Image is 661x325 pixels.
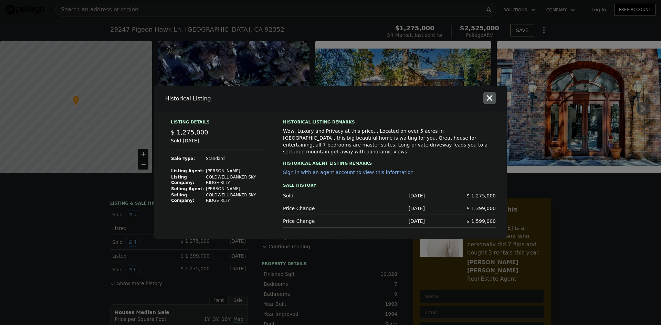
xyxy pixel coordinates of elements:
div: [DATE] [354,218,425,225]
div: Price Change [283,205,354,212]
span: $ 1,275,000 [171,129,208,136]
div: Sold [283,192,354,199]
div: Price Change [283,218,354,225]
div: Sold [DATE] [171,137,266,150]
div: Historical Listing [165,95,328,103]
div: Listing Details [171,119,266,128]
td: [PERSON_NAME] [206,186,266,192]
strong: Selling Agent: [171,186,204,191]
strong: Selling Company: [171,193,194,203]
strong: Sale Type: [171,156,195,161]
strong: Listing Agent: [171,169,204,173]
td: Standard [206,155,266,162]
td: COLDWELL BANKER SKY RIDGE RLTY [206,192,266,204]
td: [PERSON_NAME] [206,168,266,174]
div: Historical Listing remarks [283,119,496,125]
div: Wow, Luxury and Privacy at this price... Located on over 5 acres in [GEOGRAPHIC_DATA], this big b... [283,128,496,155]
span: $ 1,399,000 [466,206,496,211]
div: Sale History [283,181,496,189]
div: [DATE] [354,192,425,199]
span: $ 1,599,000 [466,218,496,224]
span: $ 1,275,000 [466,193,496,198]
strong: Listing Company: [171,175,194,185]
div: Historical Agent Listing Remarks [283,155,496,166]
button: Sign in with an agent account to view this information [283,170,413,175]
td: COLDWELL BANKER SKY RIDGE RLTY [206,174,266,186]
div: [DATE] [354,205,425,212]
